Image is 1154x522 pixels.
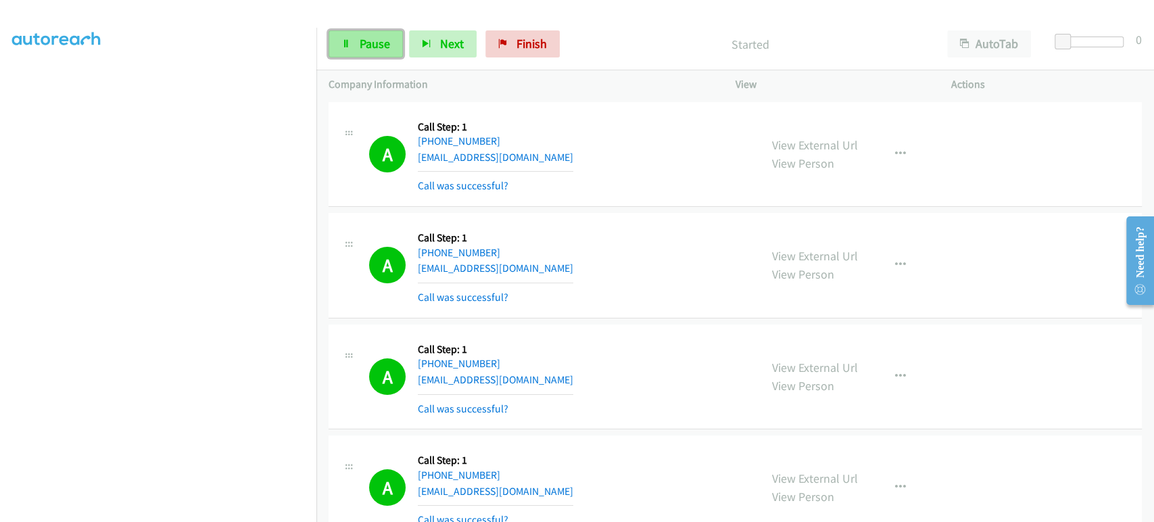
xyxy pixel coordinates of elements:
button: AutoTab [947,30,1031,57]
a: View Person [772,266,834,282]
a: View External Url [772,471,858,486]
a: [PHONE_NUMBER] [418,135,500,147]
a: [PHONE_NUMBER] [418,246,500,259]
h1: A [369,358,406,395]
h1: A [369,136,406,172]
a: Call was successful? [418,402,508,415]
a: [PHONE_NUMBER] [418,469,500,481]
div: Delay between calls (in seconds) [1061,37,1124,47]
span: Next [440,36,464,51]
a: View Person [772,156,834,171]
h5: Call Step: 1 [418,343,573,356]
p: Company Information [329,76,711,93]
a: [EMAIL_ADDRESS][DOMAIN_NAME] [418,373,573,386]
a: View Person [772,378,834,394]
a: [EMAIL_ADDRESS][DOMAIN_NAME] [418,151,573,164]
h1: A [369,247,406,283]
a: View External Url [772,248,858,264]
a: [EMAIL_ADDRESS][DOMAIN_NAME] [418,262,573,275]
button: Next [409,30,477,57]
p: View [736,76,927,93]
h5: Call Step: 1 [418,231,573,245]
h5: Call Step: 1 [418,454,573,467]
a: [EMAIL_ADDRESS][DOMAIN_NAME] [418,485,573,498]
iframe: Resource Center [1115,207,1154,314]
h5: Call Step: 1 [418,120,573,134]
span: Finish [516,36,547,51]
a: View External Url [772,360,858,375]
a: Call was successful? [418,291,508,304]
a: Pause [329,30,403,57]
a: Call was successful? [418,179,508,192]
div: 0 [1136,30,1142,49]
span: Pause [360,36,390,51]
a: [PHONE_NUMBER] [418,357,500,370]
h1: A [369,469,406,506]
p: Actions [951,76,1142,93]
a: View External Url [772,137,858,153]
p: Started [578,35,923,53]
a: View Person [772,489,834,504]
a: Finish [485,30,560,57]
